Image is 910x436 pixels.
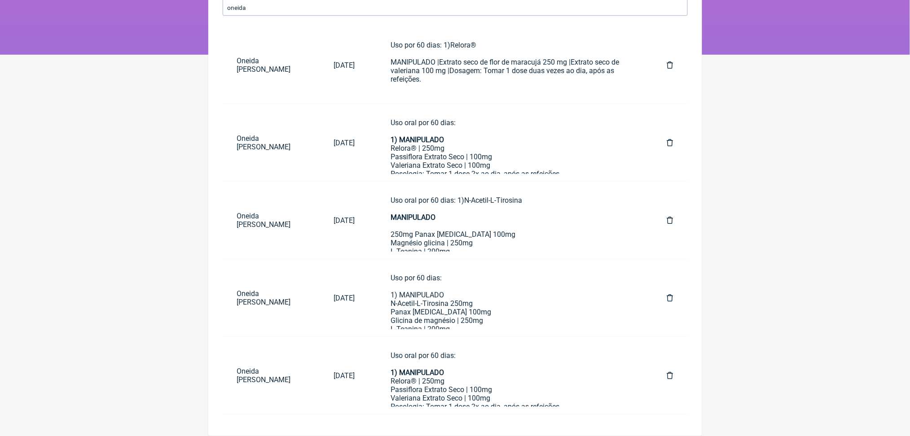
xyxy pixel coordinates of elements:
[391,291,444,299] font: 1) MANIPULADO
[377,34,646,96] a: Uso por 60 dias: 1)Relora®MANIPULADO |Extrato seco de flor de maracujá 250 mg |Extrato seco de va...
[223,205,320,236] a: Oneida [PERSON_NAME]
[391,144,445,153] font: Relora® | 250mg
[237,367,291,384] font: Oneida [PERSON_NAME]
[391,58,440,66] font: MANIPULADO |
[237,289,291,306] font: Oneida [PERSON_NAME]
[320,287,369,310] a: [DATE]
[334,294,355,302] font: [DATE]
[465,196,523,205] font: N-Acetil-L-Tirosina
[223,282,320,314] a: Oneida [PERSON_NAME]
[391,239,473,247] font: Magnésio glicina | 250mg
[377,266,646,329] a: Uso por 60 dias:1) MANIPULADON-Acetil-L-Tirosina 250mgPanax [MEDICAL_DATA] 100mgGlicina de magnés...
[391,377,445,385] font: Relora® | 250mg
[320,364,369,387] a: [DATE]
[223,360,320,391] a: Oneida [PERSON_NAME]
[391,308,492,316] font: Panax [MEDICAL_DATA] 100mg
[237,134,291,151] font: Oneida [PERSON_NAME]
[391,58,620,75] font: Extrato seco de valeriana 100 mg |
[391,368,444,377] font: 1) MANIPULADO
[334,61,355,70] font: [DATE]
[391,118,456,127] font: Uso oral por 60 dias:
[334,371,355,380] font: [DATE]
[377,344,646,407] a: Uso oral por 60 dias:1) MANIPULADORelora® | 250mgPassiflora Extrato Seco | 100mgValeriana Extrato...
[377,111,646,174] a: Uso oral por 60 dias:1) MANIPULADORelora® | 250mgPassiflora Extrato Seco | 100mgValeriana Extrato...
[223,127,320,158] a: Oneida [PERSON_NAME]
[391,41,451,49] font: Uso por 60 dias: 1)
[391,394,491,402] font: Valeriana Extrato Seco | 100mg
[223,49,320,81] a: Oneida [PERSON_NAME]
[391,135,444,144] font: 1) MANIPULADO
[391,325,450,333] font: L-Teanina | 200mg
[334,216,355,225] font: [DATE]
[391,351,456,360] font: Uso oral por 60 dias:
[320,131,369,154] a: [DATE]
[320,54,369,77] a: [DATE]
[451,41,477,49] font: Relora®
[320,209,369,232] a: [DATE]
[391,402,562,411] font: Posologia: Tomar 1 dose 2x ao dia, após as refeições.ㅤ
[391,230,516,239] font: 250mg Panax [MEDICAL_DATA] 100mg
[237,212,291,229] font: Oneida [PERSON_NAME]
[391,153,492,161] font: Passiflora Extrato Seco | 100mg
[391,213,436,222] font: MANIPULADO
[391,161,491,170] font: Valeriana Extrato Seco | 100mg
[391,247,450,256] font: L Teanina | 200mg
[391,170,562,178] font: Posologia: Tomar 1 dose 2x ao dia, após as refeições.ㅤ
[377,189,646,252] a: Uso oral por 60 dias: 1)N-Acetil-L-TirosinaMANIPULADO250mg Panax [MEDICAL_DATA] 100mgMagnésio gli...
[391,274,442,282] font: Uso por 60 dias:
[334,139,355,147] font: [DATE]
[237,57,291,74] font: Oneida [PERSON_NAME]
[391,299,473,308] font: N-Acetil-L-Tirosina 250mg
[391,385,492,394] font: Passiflora Extrato Seco | 100mg
[440,58,571,66] font: Extrato seco de flor de maracujá 250 mg |
[391,196,465,205] font: Uso oral por 60 dias: 1)
[391,66,615,83] font: Dosagem: Tomar 1 dose duas vezes ao dia, após as refeições.
[391,316,484,325] font: Glicina de magnésio | 250mg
